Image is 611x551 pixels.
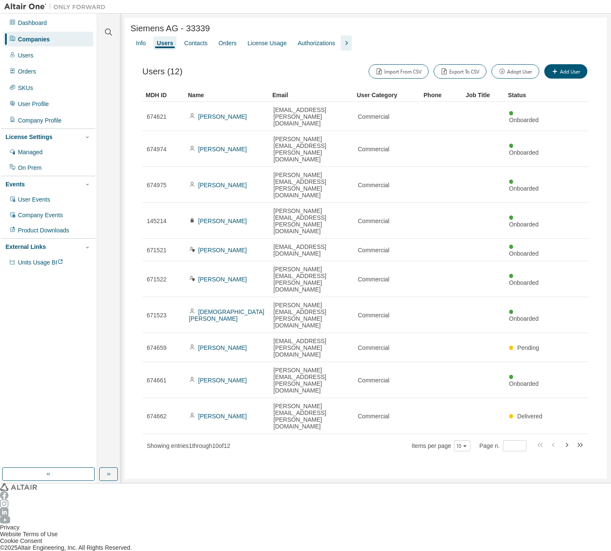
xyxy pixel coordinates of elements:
[18,52,33,59] div: Users
[147,247,167,254] span: 671521
[358,146,390,153] span: Commercial
[274,403,349,430] span: [PERSON_NAME][EMAIL_ADDRESS][PERSON_NAME][DOMAIN_NAME]
[18,259,63,266] span: Units Usage BI
[434,64,486,79] button: Export To CSV
[358,312,390,319] span: Commercial
[147,146,167,153] span: 674974
[147,344,167,351] span: 674659
[198,218,247,224] a: [PERSON_NAME]
[4,3,110,11] img: Altair One
[184,40,207,46] div: Contacts
[274,106,349,127] span: [EMAIL_ADDRESS][PERSON_NAME][DOMAIN_NAME]
[147,218,167,224] span: 145214
[189,308,264,322] a: [DEMOGRAPHIC_DATA][PERSON_NAME]
[424,88,459,102] div: Phone
[274,367,349,394] span: [PERSON_NAME][EMAIL_ADDRESS][PERSON_NAME][DOMAIN_NAME]
[18,149,42,155] div: Managed
[147,182,167,188] span: 674975
[147,312,167,319] span: 671523
[147,276,167,283] span: 671522
[358,413,390,420] span: Commercial
[517,344,539,351] span: Pending
[136,40,146,46] div: Info
[18,227,69,234] div: Product Downloads
[274,302,349,329] span: [PERSON_NAME][EMAIL_ADDRESS][PERSON_NAME][DOMAIN_NAME]
[358,276,390,283] span: Commercial
[198,377,247,384] a: [PERSON_NAME]
[18,101,49,107] div: User Profile
[274,172,349,199] span: [PERSON_NAME][EMAIL_ADDRESS][PERSON_NAME][DOMAIN_NAME]
[298,40,335,46] div: Authorizations
[5,243,46,250] div: External Links
[198,276,247,283] a: [PERSON_NAME]
[198,113,247,120] a: [PERSON_NAME]
[18,36,49,43] div: Companies
[130,24,210,33] span: Siemens AG - 33339
[247,40,287,46] div: License Usage
[509,279,539,286] span: Onboarded
[198,344,247,351] a: [PERSON_NAME]
[18,164,41,171] div: On Prem
[274,338,349,358] span: [EMAIL_ADDRESS][PERSON_NAME][DOMAIN_NAME]
[5,134,52,140] div: License Settings
[358,218,390,224] span: Commercial
[358,182,390,188] span: Commercial
[18,212,63,218] div: Company Events
[358,247,390,254] span: Commercial
[479,440,526,451] span: Page n.
[509,185,539,192] span: Onboarded
[274,207,349,235] span: [PERSON_NAME][EMAIL_ADDRESS][PERSON_NAME][DOMAIN_NAME]
[509,380,539,387] span: Onboarded
[358,377,390,384] span: Commercial
[18,19,47,26] div: Dashboard
[509,221,539,228] span: Onboarded
[188,88,266,102] div: Name
[274,136,349,163] span: [PERSON_NAME][EMAIL_ADDRESS][PERSON_NAME][DOMAIN_NAME]
[18,117,62,124] div: Company Profile
[18,196,50,203] div: User Events
[219,40,237,46] div: Orders
[274,266,349,293] span: [PERSON_NAME][EMAIL_ADDRESS][PERSON_NAME][DOMAIN_NAME]
[509,250,539,257] span: Onboarded
[272,88,350,102] div: Email
[147,442,231,449] span: Showing entries 1 through 10 of 12
[142,67,182,76] span: Users (12)
[509,149,539,156] span: Onboarded
[147,413,167,420] span: 674662
[147,113,167,120] span: 674621
[198,146,247,153] a: [PERSON_NAME]
[369,64,429,79] button: Import From CSV
[274,243,349,257] span: [EMAIL_ADDRESS][DOMAIN_NAME]
[198,247,247,254] a: [PERSON_NAME]
[509,315,539,322] span: Onboarded
[412,440,470,451] span: Items per page
[357,88,417,102] div: User Category
[198,182,247,188] a: [PERSON_NAME]
[198,413,247,420] a: [PERSON_NAME]
[517,413,542,420] span: Delivered
[456,442,468,449] button: 10
[358,113,390,120] span: Commercial
[358,344,390,351] span: Commercial
[544,64,587,79] button: Add User
[146,88,181,102] div: MDH ID
[508,88,543,102] div: Status
[509,117,539,123] span: Onboarded
[18,68,36,75] div: Orders
[147,377,167,384] span: 674661
[18,85,33,91] div: SKUs
[157,40,173,46] div: Users
[466,88,501,102] div: Job Title
[5,181,25,188] div: Events
[492,64,539,79] button: Adopt User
